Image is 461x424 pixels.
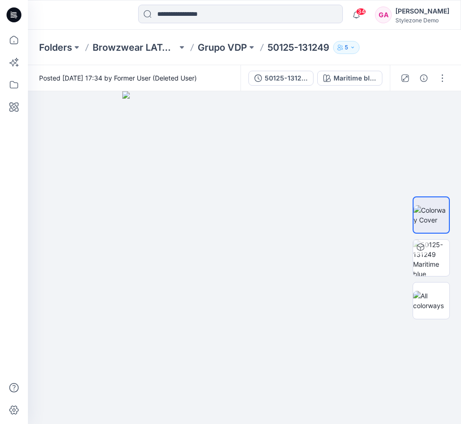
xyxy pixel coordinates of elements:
[333,41,360,54] button: 5
[413,291,449,310] img: All colorways
[356,8,366,15] span: 34
[334,73,376,83] div: Maritime blue
[413,240,449,276] img: 50125-131249 Maritime blue
[416,71,431,86] button: Details
[114,74,197,82] a: Former User (Deleted User)
[39,73,197,83] span: Posted [DATE] 17:34 by
[395,6,449,17] div: [PERSON_NAME]
[267,41,329,54] p: 50125-131249
[93,41,177,54] a: Browzwear LATAM Group
[395,17,449,24] div: Stylezone Demo
[122,91,367,424] img: eyJhbGciOiJIUzI1NiIsImtpZCI6IjAiLCJzbHQiOiJzZXMiLCJ0eXAiOiJKV1QifQ.eyJkYXRhIjp7InR5cGUiOiJzdG9yYW...
[375,7,392,23] div: GA
[317,71,382,86] button: Maritime blue
[345,42,348,53] p: 5
[414,205,449,225] img: Colorway Cover
[248,71,314,86] button: 50125-131249
[265,73,307,83] div: 50125-131249
[198,41,247,54] a: Grupo VDP
[39,41,72,54] a: Folders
